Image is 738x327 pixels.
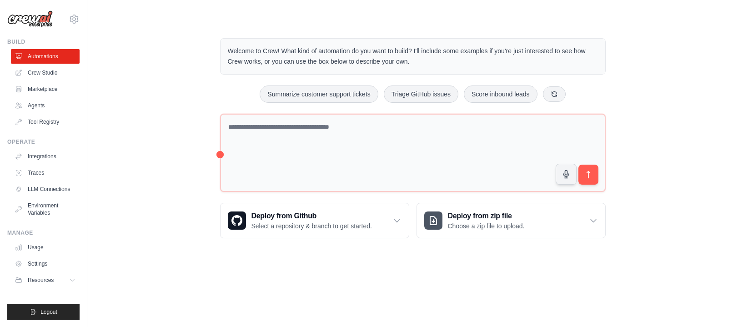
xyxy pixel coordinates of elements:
p: Choose a zip file to upload. [448,221,525,231]
span: Resources [28,277,54,284]
a: Automations [11,49,80,64]
a: Agents [11,98,80,113]
button: Summarize customer support tickets [260,86,378,103]
a: LLM Connections [11,182,80,196]
a: Traces [11,166,80,180]
button: Score inbound leads [464,86,537,103]
a: Settings [11,257,80,271]
span: Logout [40,308,57,316]
a: Integrations [11,149,80,164]
button: Logout [7,304,80,320]
a: Environment Variables [11,198,80,220]
a: Marketplace [11,82,80,96]
h3: Deploy from zip file [448,211,525,221]
a: Crew Studio [11,65,80,80]
button: Resources [11,273,80,287]
a: Usage [11,240,80,255]
div: Manage [7,229,80,236]
p: Select a repository & branch to get started. [251,221,372,231]
p: Welcome to Crew! What kind of automation do you want to build? I'll include some examples if you'... [228,46,598,67]
img: Logo [7,10,53,28]
div: Build [7,38,80,45]
h3: Deploy from Github [251,211,372,221]
a: Tool Registry [11,115,80,129]
div: Operate [7,138,80,146]
button: Triage GitHub issues [384,86,458,103]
